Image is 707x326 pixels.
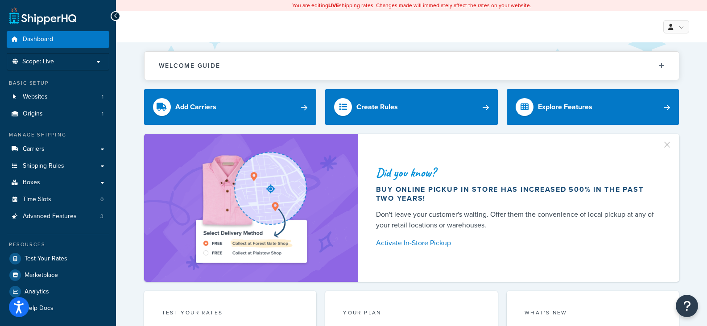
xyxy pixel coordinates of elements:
[525,309,662,319] div: What's New
[22,58,54,66] span: Scope: Live
[100,196,103,203] span: 0
[676,295,698,317] button: Open Resource Center
[7,89,109,105] a: Websites1
[23,179,40,186] span: Boxes
[7,267,109,283] a: Marketplace
[7,79,109,87] div: Basic Setup
[376,209,658,231] div: Don't leave your customer's waiting. Offer them the convenience of local pickup at any of your re...
[162,309,299,319] div: Test your rates
[23,145,45,153] span: Carriers
[7,106,109,122] a: Origins1
[23,110,43,118] span: Origins
[7,89,109,105] li: Websites
[23,93,48,101] span: Websites
[144,89,317,125] a: Add Carriers
[7,208,109,225] a: Advanced Features3
[325,89,498,125] a: Create Rules
[356,101,398,113] div: Create Rules
[175,101,216,113] div: Add Carriers
[343,309,480,319] div: Your Plan
[376,185,658,203] div: Buy online pickup in store has increased 500% in the past two years!
[102,93,103,101] span: 1
[507,89,679,125] a: Explore Features
[159,62,220,69] h2: Welcome Guide
[100,213,103,220] span: 3
[7,191,109,208] li: Time Slots
[7,208,109,225] li: Advanced Features
[328,1,339,9] b: LIVE
[7,31,109,48] a: Dashboard
[7,284,109,300] a: Analytics
[7,158,109,174] a: Shipping Rules
[25,255,67,263] span: Test Your Rates
[7,141,109,157] a: Carriers
[145,52,679,80] button: Welcome Guide
[25,272,58,279] span: Marketplace
[102,110,103,118] span: 1
[170,147,332,268] img: ad-shirt-map-b0359fc47e01cab431d101c4b569394f6a03f54285957d908178d52f29eb9668.png
[7,191,109,208] a: Time Slots0
[7,106,109,122] li: Origins
[23,36,53,43] span: Dashboard
[376,166,658,179] div: Did you know?
[7,241,109,248] div: Resources
[25,288,49,296] span: Analytics
[23,196,51,203] span: Time Slots
[7,300,109,316] a: Help Docs
[376,237,658,249] a: Activate In-Store Pickup
[538,101,592,113] div: Explore Features
[23,162,64,170] span: Shipping Rules
[7,131,109,139] div: Manage Shipping
[23,213,77,220] span: Advanced Features
[7,174,109,191] a: Boxes
[25,305,54,312] span: Help Docs
[7,251,109,267] a: Test Your Rates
